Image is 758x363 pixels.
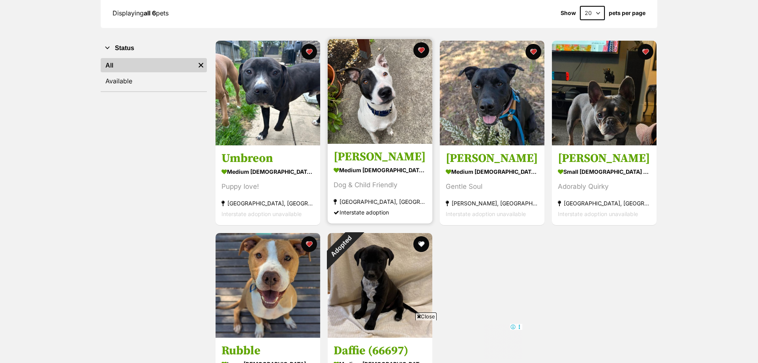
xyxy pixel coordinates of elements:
button: favourite [301,44,317,60]
div: Adopted [317,223,364,270]
div: Status [101,56,207,91]
span: Interstate adoption unavailable [558,211,638,218]
h3: Rubble [221,343,314,358]
div: small [DEMOGRAPHIC_DATA] Dog [558,166,651,178]
div: [GEOGRAPHIC_DATA], [GEOGRAPHIC_DATA] [558,198,651,209]
img: Daffie (66697) [328,233,432,338]
h3: [PERSON_NAME] [446,151,538,166]
img: Jake [440,41,544,145]
img: Umbreon [216,41,320,145]
button: favourite [301,236,317,252]
label: pets per page [609,10,645,16]
div: Adorably Quirky [558,182,651,192]
a: [PERSON_NAME] medium [DEMOGRAPHIC_DATA] Dog Dog & Child Friendly [GEOGRAPHIC_DATA], [GEOGRAPHIC_D... [328,144,432,224]
h3: [PERSON_NAME] [558,151,651,166]
div: [GEOGRAPHIC_DATA], [GEOGRAPHIC_DATA] [221,198,314,209]
div: Gentle Soul [446,182,538,192]
h3: [PERSON_NAME] [334,150,426,165]
button: favourite [638,44,653,60]
div: [GEOGRAPHIC_DATA], [GEOGRAPHIC_DATA] [334,197,426,207]
iframe: Advertisement [235,324,523,359]
button: Status [101,43,207,53]
span: Interstate adoption unavailable [446,211,526,218]
div: Dog & Child Friendly [334,180,426,191]
a: [PERSON_NAME] small [DEMOGRAPHIC_DATA] Dog Adorably Quirky [GEOGRAPHIC_DATA], [GEOGRAPHIC_DATA] I... [552,145,657,226]
div: Puppy love! [221,182,314,192]
div: medium [DEMOGRAPHIC_DATA] Dog [334,165,426,176]
div: medium [DEMOGRAPHIC_DATA] Dog [446,166,538,178]
span: Close [415,312,437,320]
div: [PERSON_NAME], [GEOGRAPHIC_DATA] [446,198,538,209]
span: Displaying pets [113,9,169,17]
span: Show [561,10,576,16]
button: favourite [413,236,429,252]
button: favourite [413,42,429,58]
div: Interstate adoption [334,207,426,218]
div: medium [DEMOGRAPHIC_DATA] Dog [221,166,314,178]
a: All [101,58,195,72]
a: Umbreon medium [DEMOGRAPHIC_DATA] Dog Puppy love! [GEOGRAPHIC_DATA], [GEOGRAPHIC_DATA] Interstate... [216,145,320,226]
img: Lily Tamblyn [552,41,657,145]
img: Rubble [216,233,320,338]
h3: Umbreon [221,151,314,166]
a: Available [101,74,207,88]
a: Remove filter [195,58,207,72]
img: Frankie [328,39,432,144]
button: favourite [525,44,541,60]
a: [PERSON_NAME] medium [DEMOGRAPHIC_DATA] Dog Gentle Soul [PERSON_NAME], [GEOGRAPHIC_DATA] Intersta... [440,145,544,226]
strong: all 6 [144,9,156,17]
span: Interstate adoption unavailable [221,211,302,218]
